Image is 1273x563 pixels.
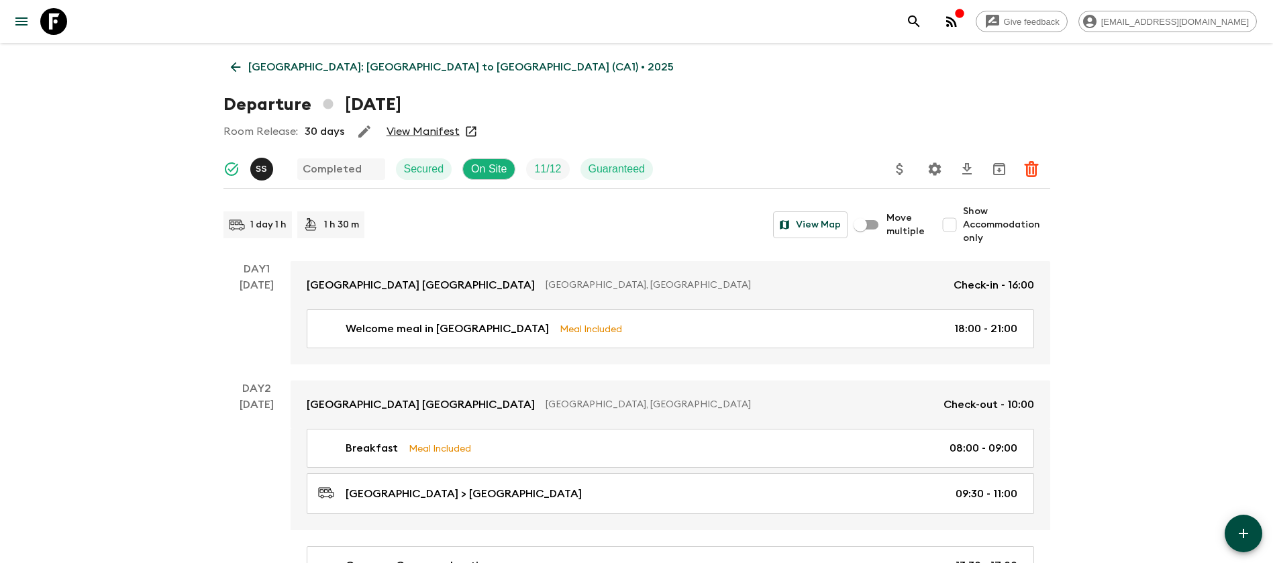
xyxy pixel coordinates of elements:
[223,54,681,81] a: [GEOGRAPHIC_DATA]: [GEOGRAPHIC_DATA] to [GEOGRAPHIC_DATA] (CA1) • 2025
[346,486,582,502] p: [GEOGRAPHIC_DATA] > [GEOGRAPHIC_DATA]
[963,205,1050,245] span: Show Accommodation only
[886,211,925,238] span: Move multiple
[409,441,471,456] p: Meal Included
[291,261,1050,309] a: [GEOGRAPHIC_DATA] [GEOGRAPHIC_DATA][GEOGRAPHIC_DATA], [GEOGRAPHIC_DATA]Check-in - 16:00
[976,11,1068,32] a: Give feedback
[997,17,1067,27] span: Give feedback
[8,8,35,35] button: menu
[307,429,1034,468] a: BreakfastMeal Included08:00 - 09:00
[250,218,287,232] p: 1 day 1 h
[324,218,359,232] p: 1 h 30 m
[954,277,1034,293] p: Check-in - 16:00
[589,161,646,177] p: Guaranteed
[534,161,561,177] p: 11 / 12
[901,8,927,35] button: search adventures
[1078,11,1257,32] div: [EMAIL_ADDRESS][DOMAIN_NAME]
[954,156,980,183] button: Download CSV
[950,440,1017,456] p: 08:00 - 09:00
[291,380,1050,429] a: [GEOGRAPHIC_DATA] [GEOGRAPHIC_DATA][GEOGRAPHIC_DATA], [GEOGRAPHIC_DATA]Check-out - 10:00
[248,59,674,75] p: [GEOGRAPHIC_DATA]: [GEOGRAPHIC_DATA] to [GEOGRAPHIC_DATA] (CA1) • 2025
[986,156,1013,183] button: Archive (Completed, Cancelled or Unsynced Departures only)
[546,398,933,411] p: [GEOGRAPHIC_DATA], [GEOGRAPHIC_DATA]
[921,156,948,183] button: Settings
[346,440,398,456] p: Breakfast
[956,486,1017,502] p: 09:30 - 11:00
[250,162,276,172] span: Steve Smith
[346,321,549,337] p: Welcome meal in [GEOGRAPHIC_DATA]
[954,321,1017,337] p: 18:00 - 21:00
[223,123,298,140] p: Room Release:
[560,321,622,336] p: Meal Included
[307,277,535,293] p: [GEOGRAPHIC_DATA] [GEOGRAPHIC_DATA]
[305,123,344,140] p: 30 days
[307,473,1034,514] a: [GEOGRAPHIC_DATA] > [GEOGRAPHIC_DATA]09:30 - 11:00
[387,125,460,138] a: View Manifest
[307,397,535,413] p: [GEOGRAPHIC_DATA] [GEOGRAPHIC_DATA]
[223,261,291,277] p: Day 1
[1094,17,1256,27] span: [EMAIL_ADDRESS][DOMAIN_NAME]
[944,397,1034,413] p: Check-out - 10:00
[462,158,515,180] div: On Site
[404,161,444,177] p: Secured
[546,278,943,292] p: [GEOGRAPHIC_DATA], [GEOGRAPHIC_DATA]
[223,161,240,177] svg: Synced Successfully
[1018,156,1045,183] button: Delete
[223,91,401,118] h1: Departure [DATE]
[471,161,507,177] p: On Site
[303,161,362,177] p: Completed
[773,211,848,238] button: View Map
[886,156,913,183] button: Update Price, Early Bird Discount and Costs
[240,277,274,364] div: [DATE]
[223,380,291,397] p: Day 2
[396,158,452,180] div: Secured
[526,158,569,180] div: Trip Fill
[307,309,1034,348] a: Welcome meal in [GEOGRAPHIC_DATA]Meal Included18:00 - 21:00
